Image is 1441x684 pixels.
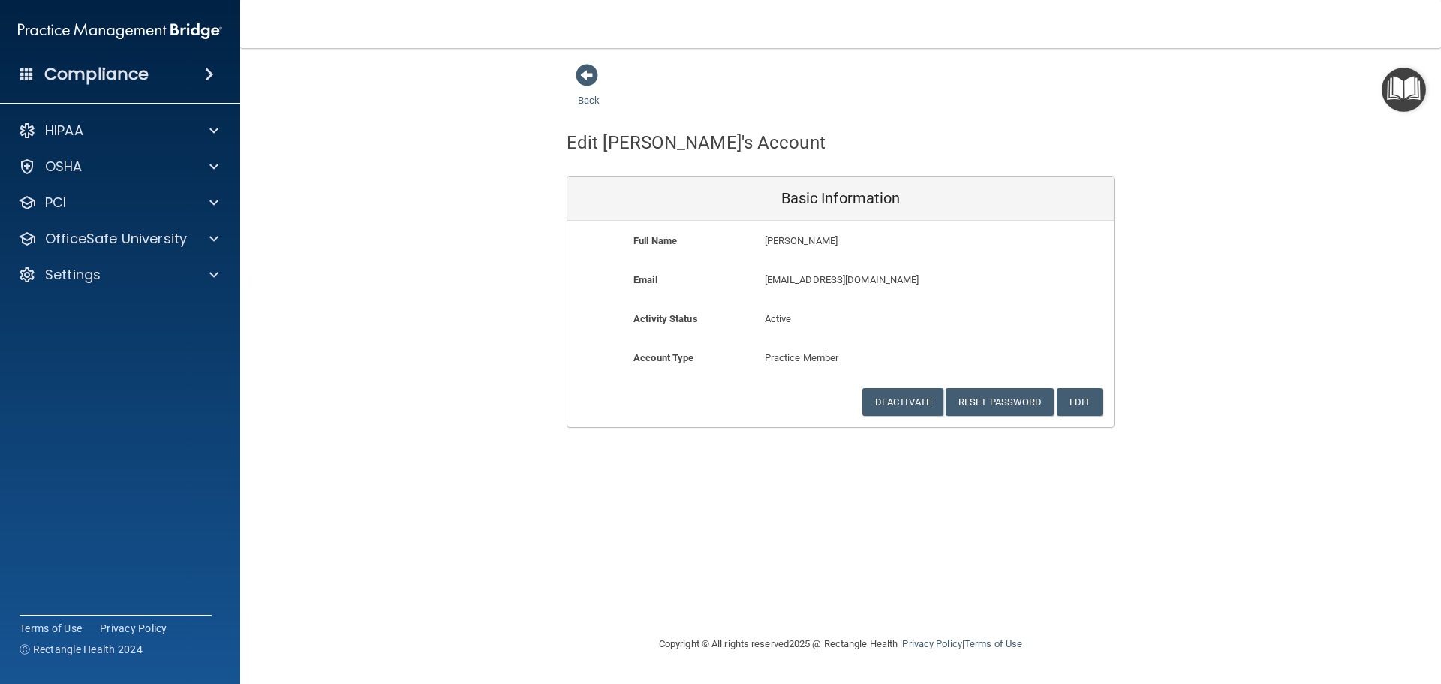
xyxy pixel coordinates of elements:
[567,177,1114,221] div: Basic Information
[18,194,218,212] a: PCI
[18,16,222,46] img: PMB logo
[765,349,917,367] p: Practice Member
[578,77,600,106] a: Back
[45,194,66,212] p: PCI
[567,620,1115,668] div: Copyright © All rights reserved 2025 @ Rectangle Health | |
[902,638,961,649] a: Privacy Policy
[20,642,143,657] span: Ⓒ Rectangle Health 2024
[44,64,149,85] h4: Compliance
[633,313,698,324] b: Activity Status
[633,235,677,246] b: Full Name
[45,158,83,176] p: OSHA
[18,158,218,176] a: OSHA
[765,271,1004,289] p: [EMAIL_ADDRESS][DOMAIN_NAME]
[100,621,167,636] a: Privacy Policy
[45,230,187,248] p: OfficeSafe University
[862,388,943,416] button: Deactivate
[20,621,82,636] a: Terms of Use
[567,133,826,152] h4: Edit [PERSON_NAME]'s Account
[964,638,1022,649] a: Terms of Use
[765,310,917,328] p: Active
[45,266,101,284] p: Settings
[1057,388,1103,416] button: Edit
[18,266,218,284] a: Settings
[45,122,83,140] p: HIPAA
[946,388,1054,416] button: Reset Password
[633,274,657,285] b: Email
[765,232,1004,250] p: [PERSON_NAME]
[633,352,693,363] b: Account Type
[18,230,218,248] a: OfficeSafe University
[18,122,218,140] a: HIPAA
[1181,577,1423,637] iframe: Drift Widget Chat Controller
[1382,68,1426,112] button: Open Resource Center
